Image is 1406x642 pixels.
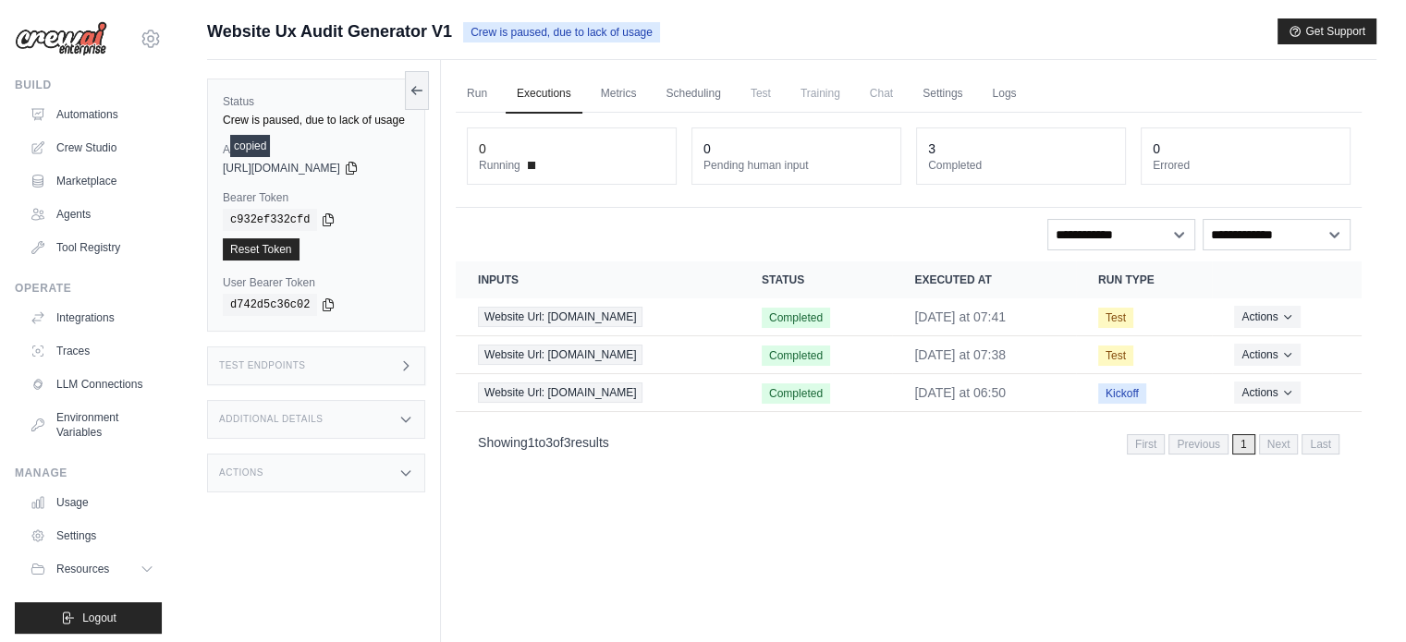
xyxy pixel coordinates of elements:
button: Resources [22,554,162,584]
a: Agents [22,200,162,229]
a: Logs [981,75,1027,114]
dt: Completed [928,158,1114,173]
th: Inputs [456,261,740,298]
a: View execution details for Website Url [478,345,717,365]
a: View execution details for Website Url [478,382,717,403]
span: 1 [1232,434,1255,454]
th: Executed at [892,261,1076,298]
span: Chat is not available until the deployment is complete [859,75,904,112]
th: Run Type [1076,261,1212,298]
div: Manage [15,466,162,480]
nav: Pagination [456,419,1362,466]
dt: Errored [1153,158,1339,173]
span: Crew is paused, due to lack of usage [463,22,660,42]
span: First [1127,434,1165,454]
a: Executions [506,75,582,114]
span: Completed [762,345,830,366]
iframe: Chat Widget [1314,553,1406,642]
a: Environment Variables [22,403,162,447]
a: Usage [22,488,162,517]
button: Actions for execution [1234,382,1300,404]
a: Reset Token [223,238,300,260]
h3: Actions [219,467,263,478]
label: User Bearer Token [223,275,410,290]
div: 3 [928,139,935,158]
span: Logout [82,611,116,625]
a: Scheduling [654,75,731,114]
label: Bearer Token [223,190,410,205]
nav: Pagination [1127,434,1339,454]
span: Previous [1168,434,1229,454]
a: Marketplace [22,166,162,196]
span: Completed [762,383,830,404]
code: d742d5c36c02 [223,294,317,316]
a: Settings [911,75,973,114]
span: Training is not available until the deployment is complete [789,75,851,112]
div: Operate [15,281,162,296]
time: August 15, 2025 at 06:50 PHT [914,385,1006,400]
span: Test [1098,345,1133,366]
label: Status [223,94,410,109]
span: 1 [528,435,535,450]
div: 0 [1153,139,1160,158]
span: 3 [564,435,571,450]
span: Website Url: [DOMAIN_NAME] [478,345,642,365]
a: Automations [22,100,162,129]
span: [URL][DOMAIN_NAME] [223,161,340,176]
button: Actions for execution [1234,306,1300,328]
div: 0 [479,139,486,158]
span: Last [1302,434,1339,454]
a: Integrations [22,303,162,333]
dt: Pending human input [703,158,889,173]
time: August 15, 2025 at 07:41 PHT [914,309,1006,324]
button: Get Support [1278,18,1376,44]
span: Completed [762,308,830,328]
label: API URL [223,142,410,157]
span: Test [740,75,782,112]
span: Test [1098,308,1133,328]
span: Website Ux Audit Generator V1 [207,18,452,44]
div: 0 [703,139,711,158]
button: Logout [15,602,162,634]
img: Logo [15,21,107,56]
th: Status [740,261,892,298]
div: Crew is paused, due to lack of usage [223,113,410,127]
a: View execution details for Website Url [478,307,717,327]
div: copied [230,135,270,157]
h3: Test Endpoints [219,360,306,371]
a: Metrics [590,75,648,114]
p: Showing to of results [478,433,609,452]
span: Running [479,158,520,173]
a: Traces [22,336,162,366]
button: Actions for execution [1234,344,1300,366]
div: Build [15,78,162,92]
span: Kickoff [1098,383,1146,404]
span: Next [1259,434,1299,454]
code: c932ef332cfd [223,209,317,231]
section: Crew executions table [456,261,1362,466]
a: LLM Connections [22,369,162,399]
span: 3 [545,435,553,450]
a: Settings [22,521,162,551]
a: Crew Studio [22,133,162,163]
time: August 15, 2025 at 07:38 PHT [914,347,1006,362]
span: Resources [56,562,109,576]
a: Run [456,75,498,114]
a: Tool Registry [22,233,162,262]
h3: Additional Details [219,414,323,425]
span: Website Url: [DOMAIN_NAME] [478,382,642,403]
span: Website Url: [DOMAIN_NAME] [478,307,642,327]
